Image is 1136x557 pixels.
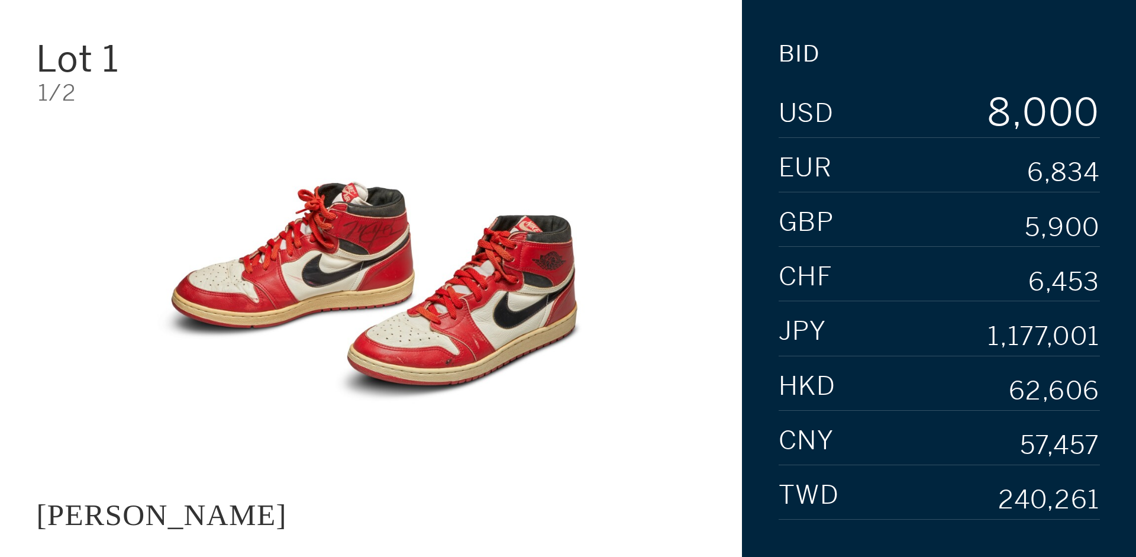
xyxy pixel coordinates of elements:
[779,43,820,65] div: Bid
[779,101,834,127] span: USD
[998,488,1100,514] div: 240,261
[1074,94,1100,131] div: 0
[36,498,286,532] div: [PERSON_NAME]
[1020,433,1100,459] div: 57,457
[36,41,259,77] div: Lot 1
[118,123,624,460] img: JACQUES MAJORELLE
[779,428,834,454] span: CNY
[38,82,706,104] div: 1/2
[987,324,1100,350] div: 1,177,001
[986,94,1012,131] div: 8
[779,155,832,181] span: EUR
[1028,269,1100,295] div: 6,453
[779,264,833,290] span: CHF
[1027,160,1100,186] div: 6,834
[1022,94,1048,131] div: 0
[779,210,834,236] span: GBP
[986,131,1012,169] div: 9
[779,374,836,400] span: HKD
[779,318,827,344] span: JPY
[1009,378,1100,404] div: 62,606
[1025,215,1100,241] div: 5,900
[1048,94,1074,131] div: 0
[779,482,840,508] span: TWD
